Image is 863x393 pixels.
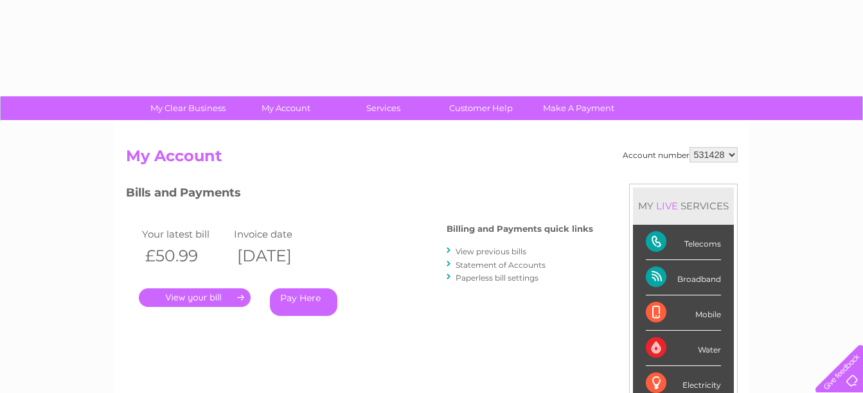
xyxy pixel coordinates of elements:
th: £50.99 [139,243,231,269]
a: Services [330,96,436,120]
a: Pay Here [270,288,337,316]
h4: Billing and Payments quick links [447,224,593,234]
a: Customer Help [428,96,534,120]
a: My Account [233,96,339,120]
div: LIVE [654,200,681,212]
a: View previous bills [456,247,526,256]
div: Broadband [646,260,721,295]
h2: My Account [126,147,738,171]
h3: Bills and Payments [126,184,593,206]
div: Telecoms [646,225,721,260]
th: [DATE] [231,243,323,269]
td: Invoice date [231,225,323,243]
div: MY SERVICES [633,188,734,224]
a: Make A Payment [526,96,632,120]
a: Paperless bill settings [456,273,538,283]
td: Your latest bill [139,225,231,243]
div: Account number [623,147,738,162]
div: Mobile [646,295,721,331]
div: Water [646,331,721,366]
a: . [139,288,251,307]
a: Statement of Accounts [456,260,546,270]
a: My Clear Business [135,96,241,120]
